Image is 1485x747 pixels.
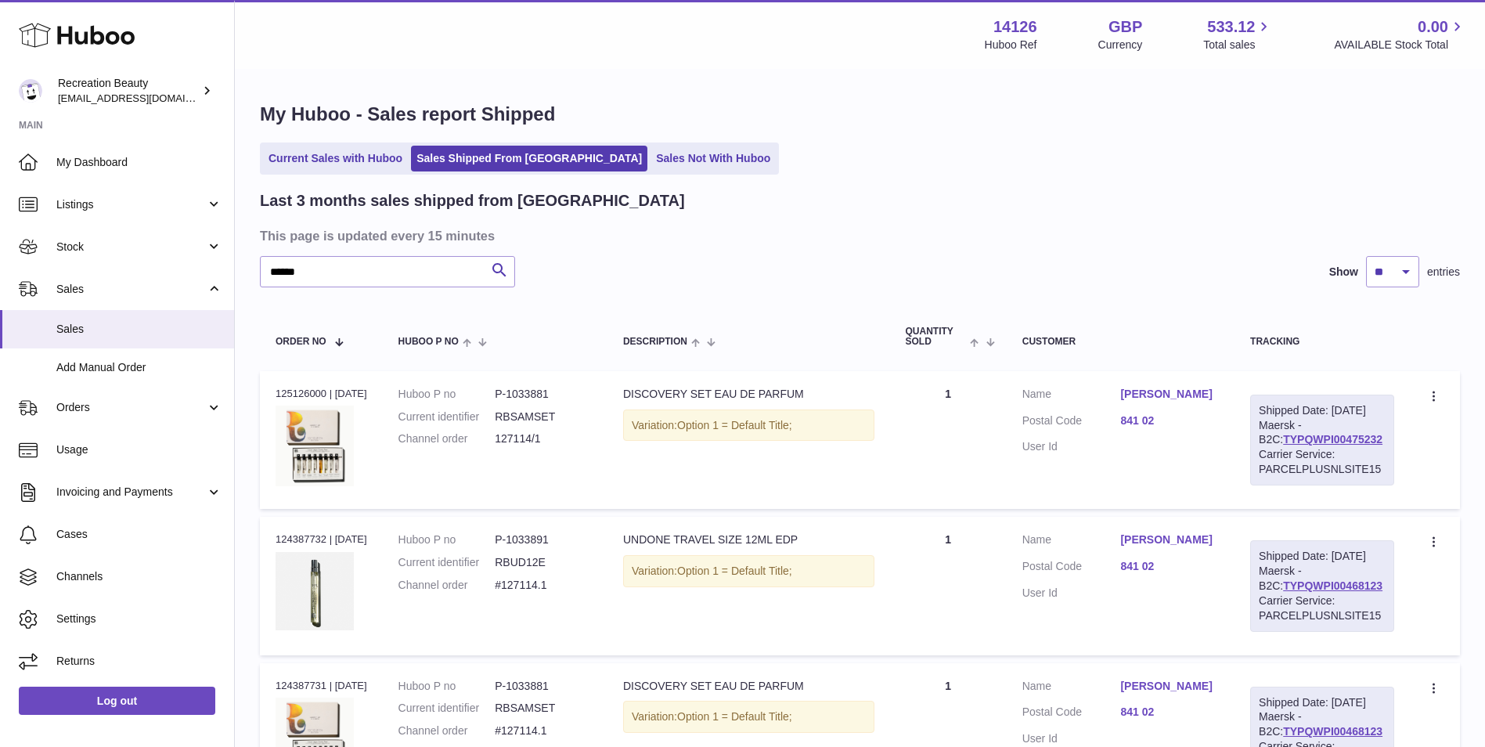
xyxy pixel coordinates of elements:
span: Channels [56,569,222,584]
h3: This page is updated every 15 minutes [260,227,1456,244]
span: Orders [56,400,206,415]
td: 1 [890,371,1007,509]
dd: RBSAMSET [495,701,592,716]
dt: Channel order [398,431,496,446]
div: UNDONE TRAVEL SIZE 12ML EDP [623,532,874,547]
dd: RBUD12E [495,555,592,570]
span: Returns [56,654,222,669]
dt: Name [1022,532,1121,551]
img: ANWD_12ML.jpg [276,406,354,486]
div: 124387731 | [DATE] [276,679,367,693]
dt: Current identifier [398,555,496,570]
span: Quantity Sold [906,327,967,347]
span: Option 1 = Default Title; [677,419,792,431]
a: TYPQWPI00475232 [1283,433,1382,446]
td: 1 [890,517,1007,655]
span: entries [1427,265,1460,280]
dt: Current identifier [398,410,496,424]
dd: P-1033881 [495,679,592,694]
span: Stock [56,240,206,254]
a: TYPQWPI00468123 [1283,725,1382,738]
dt: Postal Code [1022,559,1121,578]
span: Order No [276,337,326,347]
dd: P-1033881 [495,387,592,402]
div: 124387732 | [DATE] [276,532,367,547]
a: [PERSON_NAME] [1120,532,1219,547]
dd: P-1033891 [495,532,592,547]
dt: User Id [1022,439,1121,454]
div: Maersk - B2C: [1250,395,1394,485]
div: DISCOVERY SET EAU DE PARFUM [623,387,874,402]
span: Cases [56,527,222,542]
span: Option 1 = Default Title; [677,565,792,577]
span: Total sales [1203,38,1273,52]
span: 0.00 [1418,16,1448,38]
a: Sales Shipped From [GEOGRAPHIC_DATA] [411,146,647,171]
div: Shipped Date: [DATE] [1259,403,1386,418]
dt: Huboo P no [398,532,496,547]
a: [PERSON_NAME] [1120,679,1219,694]
a: 841 02 [1120,559,1219,574]
span: [EMAIL_ADDRESS][DOMAIN_NAME] [58,92,230,104]
a: 841 02 [1120,705,1219,720]
div: Carrier Service: PARCELPLUSNLSITE15 [1259,447,1386,477]
h1: My Huboo - Sales report Shipped [260,102,1460,127]
dt: User Id [1022,586,1121,601]
span: Settings [56,612,222,626]
div: Maersk - B2C: [1250,540,1394,631]
dt: Huboo P no [398,387,496,402]
h2: Last 3 months sales shipped from [GEOGRAPHIC_DATA] [260,190,685,211]
strong: 14126 [993,16,1037,38]
div: Variation: [623,410,874,442]
a: Sales Not With Huboo [651,146,776,171]
span: Huboo P no [398,337,459,347]
dt: Name [1022,387,1121,406]
strong: GBP [1108,16,1142,38]
span: Sales [56,322,222,337]
dd: #127114.1 [495,724,592,738]
dt: Postal Code [1022,705,1121,724]
span: Option 1 = Default Title; [677,710,792,723]
span: My Dashboard [56,155,222,170]
span: Usage [56,442,222,457]
a: 533.12 Total sales [1203,16,1273,52]
dd: 127114/1 [495,431,592,446]
div: Variation: [623,555,874,587]
dt: Postal Code [1022,413,1121,432]
dt: Channel order [398,578,496,593]
dd: RBSAMSET [495,410,592,424]
span: 533.12 [1207,16,1255,38]
dt: Current identifier [398,701,496,716]
a: 841 02 [1120,413,1219,428]
div: Customer [1022,337,1219,347]
a: TYPQWPI00468123 [1283,579,1382,592]
img: Undone-Bottle.jpg [276,552,354,630]
a: Current Sales with Huboo [263,146,408,171]
dt: Channel order [398,724,496,738]
dt: User Id [1022,731,1121,746]
dt: Name [1022,679,1121,698]
div: Recreation Beauty [58,76,199,106]
div: Huboo Ref [985,38,1037,52]
div: Currency [1098,38,1143,52]
img: customercare@recreationbeauty.com [19,79,42,103]
a: 0.00 AVAILABLE Stock Total [1334,16,1466,52]
div: 125126000 | [DATE] [276,387,367,401]
div: Carrier Service: PARCELPLUSNLSITE15 [1259,594,1386,623]
span: Description [623,337,687,347]
a: Log out [19,687,215,715]
span: Sales [56,282,206,297]
dt: Huboo P no [398,679,496,694]
span: Add Manual Order [56,360,222,375]
div: Shipped Date: [DATE] [1259,549,1386,564]
div: Shipped Date: [DATE] [1259,695,1386,710]
div: Tracking [1250,337,1394,347]
div: Variation: [623,701,874,733]
dd: #127114.1 [495,578,592,593]
span: AVAILABLE Stock Total [1334,38,1466,52]
span: Listings [56,197,206,212]
label: Show [1329,265,1358,280]
a: [PERSON_NAME] [1120,387,1219,402]
div: DISCOVERY SET EAU DE PARFUM [623,679,874,694]
span: Invoicing and Payments [56,485,206,500]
